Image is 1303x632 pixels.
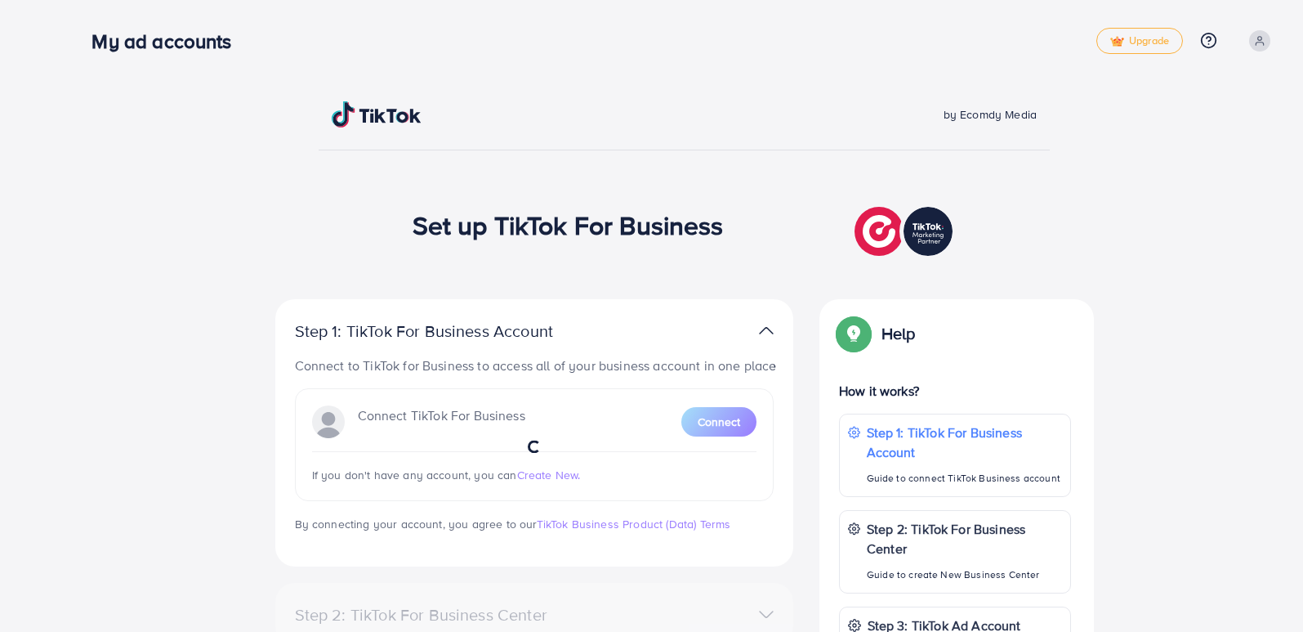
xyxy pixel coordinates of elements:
h1: Set up TikTok For Business [413,209,724,240]
img: TikTok partner [855,203,957,260]
p: Guide to connect TikTok Business account [867,468,1062,488]
p: Guide to create New Business Center [867,565,1062,585]
img: TikTok partner [759,319,774,343]
a: tickUpgrade [1096,28,1183,54]
p: Step 1: TikTok For Business Account [295,321,605,341]
p: How it works? [839,381,1071,401]
img: tick [1110,36,1124,47]
h3: My ad accounts [91,29,244,53]
img: Popup guide [839,319,868,348]
p: Step 1: TikTok For Business Account [867,423,1062,462]
p: Step 2: TikTok For Business Center [867,519,1062,558]
span: by Ecomdy Media [944,106,1037,123]
span: Upgrade [1110,35,1169,47]
p: Help [881,324,916,343]
img: TikTok [332,101,422,128]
